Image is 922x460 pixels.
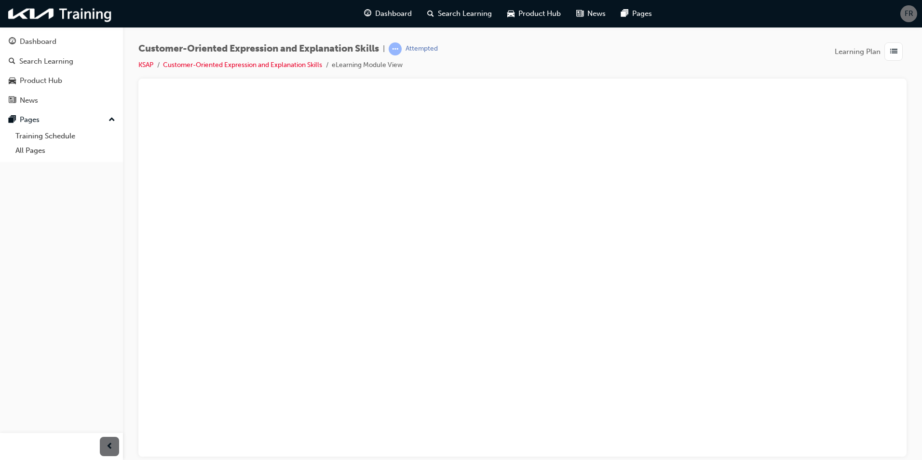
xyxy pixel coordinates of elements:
[389,42,402,55] span: learningRecordVerb_ATTEMPT-icon
[9,77,16,85] span: car-icon
[427,8,434,20] span: search-icon
[835,42,907,61] button: Learning Plan
[9,38,16,46] span: guage-icon
[5,4,116,24] img: kia-training
[4,92,119,109] a: News
[12,129,119,144] a: Training Schedule
[890,46,897,58] span: list-icon
[900,5,917,22] button: FR
[576,8,583,20] span: news-icon
[4,33,119,51] a: Dashboard
[4,111,119,129] button: Pages
[518,8,561,19] span: Product Hub
[364,8,371,20] span: guage-icon
[356,4,420,24] a: guage-iconDashboard
[383,43,385,54] span: |
[12,143,119,158] a: All Pages
[905,8,913,19] span: FR
[632,8,652,19] span: Pages
[138,61,153,69] a: KSAP
[500,4,569,24] a: car-iconProduct Hub
[9,96,16,105] span: news-icon
[375,8,412,19] span: Dashboard
[20,114,40,125] div: Pages
[138,43,379,54] span: Customer-Oriented Expression and Explanation Skills
[507,8,515,20] span: car-icon
[438,8,492,19] span: Search Learning
[20,75,62,86] div: Product Hub
[569,4,613,24] a: news-iconNews
[9,57,15,66] span: search-icon
[4,53,119,70] a: Search Learning
[163,61,322,69] a: Customer-Oriented Expression and Explanation Skills
[420,4,500,24] a: search-iconSearch Learning
[587,8,606,19] span: News
[106,441,113,453] span: prev-icon
[108,114,115,126] span: up-icon
[19,56,73,67] div: Search Learning
[621,8,628,20] span: pages-icon
[406,44,438,54] div: Attempted
[332,60,403,71] li: eLearning Module View
[20,95,38,106] div: News
[4,72,119,90] a: Product Hub
[9,116,16,124] span: pages-icon
[835,46,881,57] span: Learning Plan
[613,4,660,24] a: pages-iconPages
[4,31,119,111] button: DashboardSearch LearningProduct HubNews
[20,36,56,47] div: Dashboard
